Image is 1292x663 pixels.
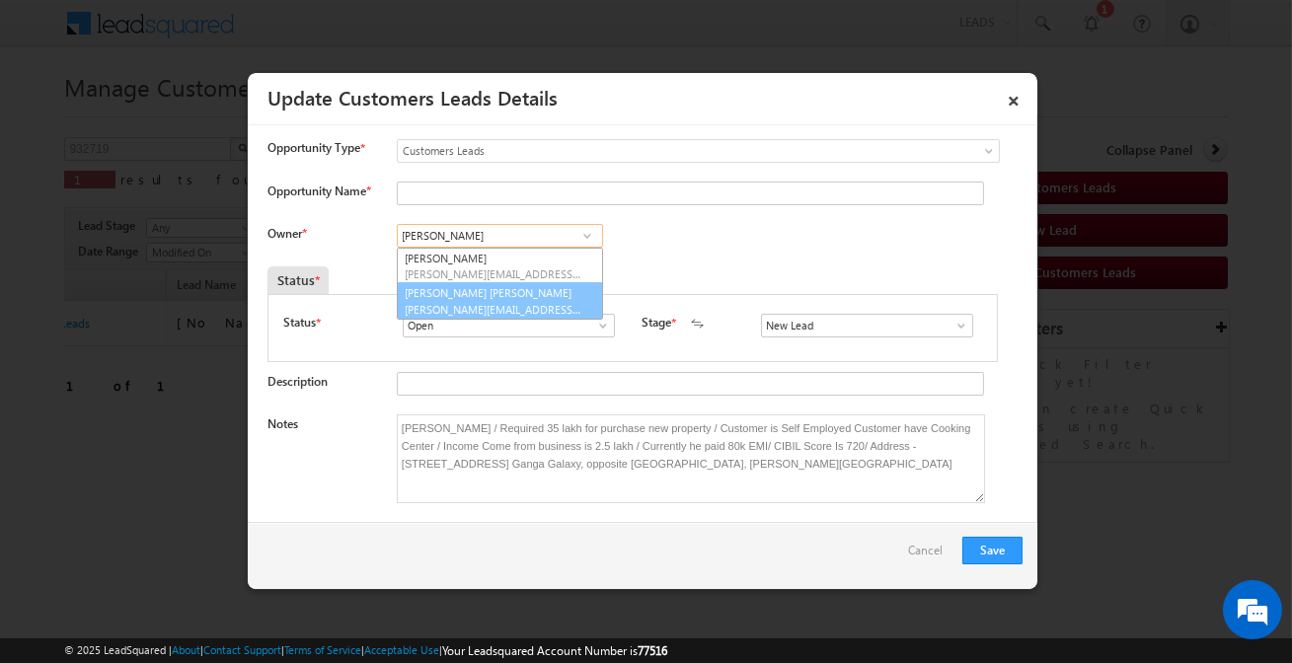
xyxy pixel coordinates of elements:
button: Save [962,537,1023,564]
a: Acceptable Use [364,643,439,656]
a: Show All Items [585,316,610,335]
a: Terms of Service [284,643,361,656]
div: Chat with us now [103,104,332,129]
a: × [997,80,1030,114]
a: About [172,643,200,656]
label: Status [283,314,316,331]
span: Customers Leads [398,142,919,160]
div: Status [267,266,329,294]
span: [PERSON_NAME][EMAIL_ADDRESS][PERSON_NAME][DOMAIN_NAME] [405,302,582,317]
label: Description [267,374,328,389]
a: [PERSON_NAME] [PERSON_NAME] [397,282,603,320]
em: Start Chat [268,517,358,544]
span: Opportunity Type [267,139,360,157]
label: Opportunity Name [267,184,370,198]
a: Show All Items [574,226,599,246]
div: Minimize live chat window [324,10,371,57]
a: Show All Items [944,316,968,335]
textarea: Type your message and hit 'Enter' [26,183,360,500]
label: Owner [267,226,306,241]
span: [PERSON_NAME][EMAIL_ADDRESS][DOMAIN_NAME] [405,266,582,281]
label: Stage [642,314,671,331]
label: Notes [267,416,298,431]
a: [PERSON_NAME] [398,249,602,284]
input: Type to Search [397,224,603,248]
a: Update Customers Leads Details [267,83,558,110]
a: Customers Leads [397,139,1000,163]
span: © 2025 LeadSquared | | | | | [64,641,667,660]
span: 77516 [638,643,667,658]
span: Your Leadsquared Account Number is [442,643,667,658]
img: d_60004797649_company_0_60004797649 [34,104,83,129]
input: Type to Search [403,314,615,337]
a: Cancel [908,537,952,574]
input: Type to Search [761,314,973,337]
a: Contact Support [203,643,281,656]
